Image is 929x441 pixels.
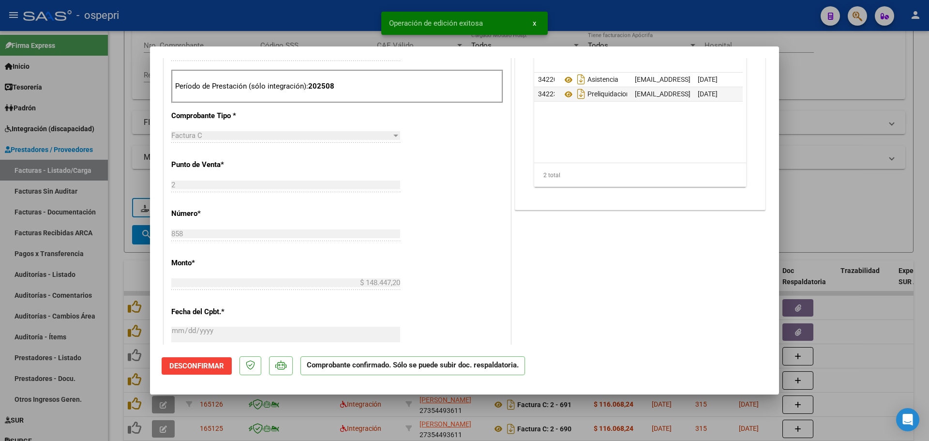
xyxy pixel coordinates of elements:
[171,208,271,219] p: Número
[515,9,765,210] div: DOCUMENTACIÓN RESPALDATORIA
[538,76,557,83] span: 34220
[389,18,483,28] span: Operación de edición exitosa
[171,110,271,122] p: Comprobante Tipo *
[169,362,224,370] span: Desconfirmar
[698,76,718,83] span: [DATE]
[635,76,799,83] span: [EMAIL_ADDRESS][DOMAIN_NAME] - [PERSON_NAME]
[698,90,718,98] span: [DATE]
[171,258,271,269] p: Monto
[308,82,334,91] strong: 202508
[562,76,618,84] span: Asistencia
[525,15,544,32] button: x
[171,159,271,170] p: Punto de Venta
[575,72,587,87] i: Descargar documento
[534,163,746,187] div: 2 total
[171,306,271,318] p: Fecha del Cpbt.
[175,81,499,92] p: Período de Prestación (sólo integración):
[562,91,630,98] span: Preliquidacion
[533,19,536,28] span: x
[171,131,202,140] span: Factura C
[575,86,587,102] i: Descargar documento
[635,90,799,98] span: [EMAIL_ADDRESS][DOMAIN_NAME] - [PERSON_NAME]
[538,90,557,98] span: 34223
[896,408,919,431] div: Open Intercom Messenger
[300,356,525,375] p: Comprobante confirmado. Sólo se puede subir doc. respaldatoria.
[162,357,232,375] button: Desconfirmar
